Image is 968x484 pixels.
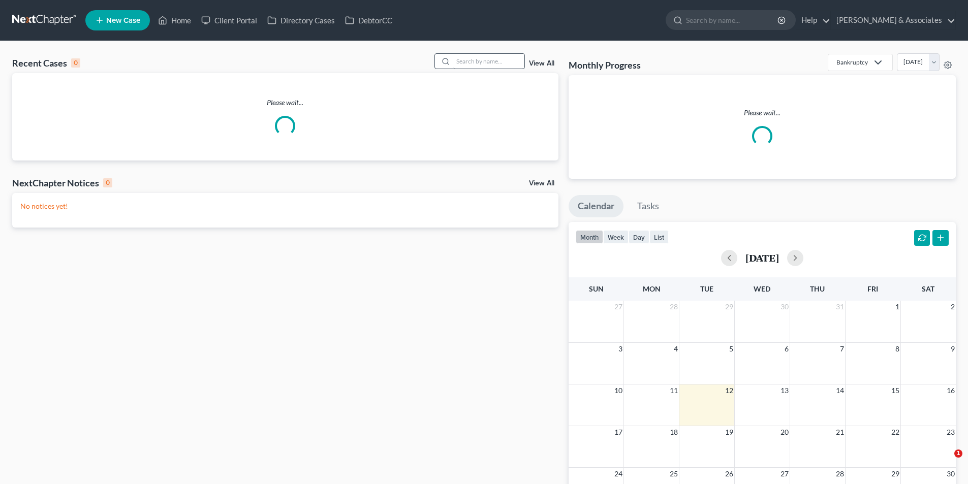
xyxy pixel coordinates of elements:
h3: Monthly Progress [569,59,641,71]
span: 29 [724,301,734,313]
span: 2 [950,301,956,313]
span: 5 [728,343,734,355]
span: 27 [613,301,623,313]
span: 16 [946,384,956,397]
span: Mon [643,284,661,293]
p: Please wait... [577,108,948,118]
div: NextChapter Notices [12,177,112,189]
span: 21 [835,426,845,438]
a: Help [796,11,830,29]
span: Sat [922,284,934,293]
a: View All [529,60,554,67]
button: list [649,230,669,244]
span: 29 [890,468,900,480]
button: week [603,230,629,244]
span: 10 [613,384,623,397]
span: 27 [779,468,790,480]
p: Please wait... [12,98,558,108]
div: Recent Cases [12,57,80,69]
span: 28 [835,468,845,480]
span: 12 [724,384,734,397]
input: Search by name... [686,11,779,29]
div: Bankruptcy [836,58,868,67]
span: 20 [779,426,790,438]
span: 6 [784,343,790,355]
h2: [DATE] [745,252,779,263]
span: Sun [589,284,604,293]
span: 9 [950,343,956,355]
span: 8 [894,343,900,355]
span: 19 [724,426,734,438]
div: 0 [71,58,80,68]
span: 3 [617,343,623,355]
div: 0 [103,178,112,187]
span: 1 [954,449,962,458]
span: 13 [779,384,790,397]
span: 22 [890,426,900,438]
button: day [629,230,649,244]
a: [PERSON_NAME] & Associates [831,11,955,29]
span: Thu [810,284,825,293]
span: New Case [106,17,140,24]
span: 26 [724,468,734,480]
span: 4 [673,343,679,355]
span: 25 [669,468,679,480]
a: View All [529,180,554,187]
a: Home [153,11,196,29]
span: 30 [779,301,790,313]
span: 11 [669,384,679,397]
input: Search by name... [453,54,524,69]
a: DebtorCC [340,11,397,29]
iframe: Intercom live chat [933,449,958,474]
span: 1 [894,301,900,313]
a: Tasks [628,195,668,217]
a: Client Portal [196,11,262,29]
a: Directory Cases [262,11,340,29]
a: Calendar [569,195,623,217]
span: Wed [754,284,770,293]
span: 23 [946,426,956,438]
span: 7 [839,343,845,355]
span: Tue [700,284,713,293]
span: 14 [835,384,845,397]
span: 15 [890,384,900,397]
p: No notices yet! [20,201,550,211]
span: 24 [613,468,623,480]
span: 31 [835,301,845,313]
button: month [576,230,603,244]
span: 17 [613,426,623,438]
span: 18 [669,426,679,438]
span: Fri [867,284,878,293]
span: 28 [669,301,679,313]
